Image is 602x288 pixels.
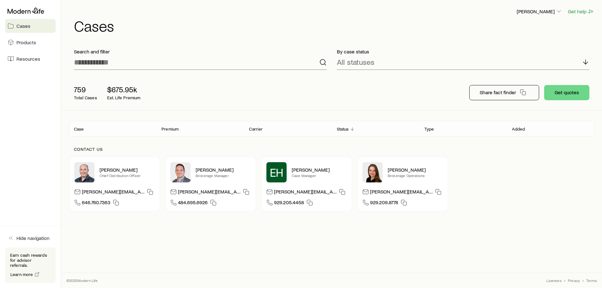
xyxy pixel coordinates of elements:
[337,48,590,55] p: By case status
[100,167,155,173] p: [PERSON_NAME]
[546,278,561,283] a: Licenses
[370,199,398,208] span: 929.209.8778
[274,188,337,197] p: [PERSON_NAME][EMAIL_ADDRESS][DOMAIN_NAME]
[10,253,51,268] p: Earn cash rewards for advisor referrals.
[568,278,580,283] a: Privacy
[69,121,594,137] div: Client cases
[196,167,251,173] p: [PERSON_NAME]
[516,8,562,15] button: [PERSON_NAME]
[74,162,94,182] img: Dan Pierson
[5,248,56,283] div: Earn cash rewards for advisor referrals.Learn more
[424,126,434,132] p: Type
[568,8,594,15] button: Get help
[100,173,155,178] p: Chief Distribution Officer
[292,173,347,178] p: Case Manager
[66,278,98,283] p: © 2025 Modern Life
[82,199,110,208] span: 646.760.7363
[5,52,56,66] a: Resources
[74,147,589,152] p: Contact us
[16,39,36,46] span: Products
[362,162,383,182] img: Ellen Wall
[196,173,251,178] p: Brokerage Manager
[170,162,191,182] img: Brandon Parry
[74,85,97,94] p: 759
[388,167,443,173] p: [PERSON_NAME]
[292,167,347,173] p: [PERSON_NAME]
[337,58,374,66] p: All statuses
[178,188,240,197] p: [PERSON_NAME][EMAIL_ADDRESS][DOMAIN_NAME]
[16,56,40,62] span: Resources
[107,85,141,94] p: $675.95k
[544,85,589,100] button: Get quotes
[107,95,141,100] p: Est. Life Premium
[469,85,539,100] button: Share fact finder
[388,173,443,178] p: Brokerage Operations
[480,89,516,95] p: Share fact finder
[5,231,56,245] button: Hide navigation
[178,199,208,208] span: 484.695.6926
[16,235,50,241] span: Hide navigation
[270,166,283,179] span: EH
[16,23,30,29] span: Cases
[74,18,594,33] h1: Cases
[370,188,433,197] p: [PERSON_NAME][EMAIL_ADDRESS][DOMAIN_NAME]
[5,19,56,33] a: Cases
[582,278,584,283] span: •
[564,278,565,283] span: •
[74,126,84,132] p: Case
[82,188,144,197] p: [PERSON_NAME][EMAIL_ADDRESS][DOMAIN_NAME]
[337,126,349,132] p: Status
[5,35,56,49] a: Products
[512,126,525,132] p: Added
[586,278,597,283] a: Terms
[161,126,179,132] p: Premium
[10,272,33,277] span: Learn more
[517,8,562,15] p: [PERSON_NAME]
[74,48,327,55] p: Search and filter
[274,199,304,208] span: 929.205.4458
[249,126,263,132] p: Carrier
[74,95,97,100] p: Total Cases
